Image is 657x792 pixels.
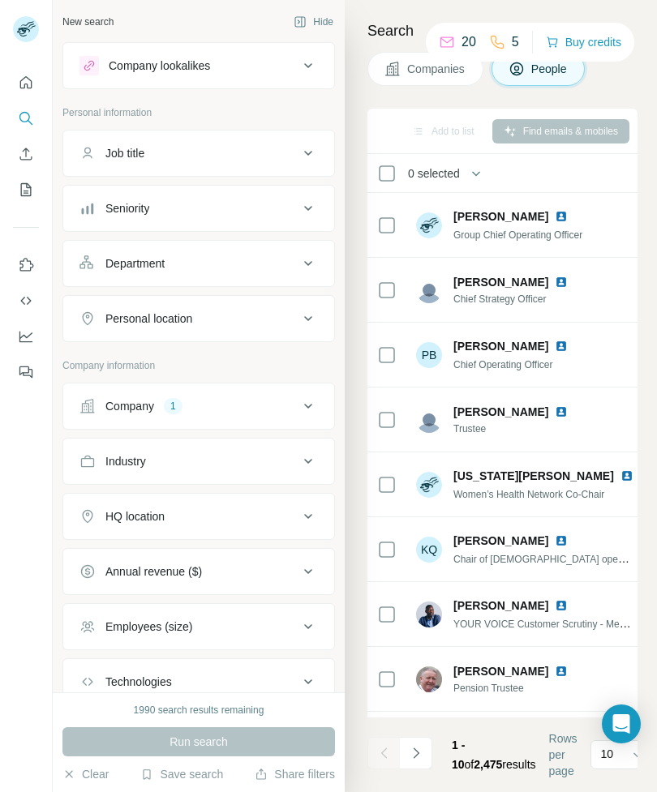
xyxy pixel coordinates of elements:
button: Company lookalikes [63,46,334,85]
img: Avatar [416,666,442,692]
button: Quick start [13,68,39,97]
h4: Search [367,19,638,42]
button: Enrich CSV [13,139,39,169]
p: 10 [601,746,614,762]
button: Company1 [63,387,334,426]
img: Avatar [416,601,442,627]
span: [PERSON_NAME] [453,663,548,679]
button: Navigate to next page [400,737,432,769]
div: Technologies [105,674,172,690]
div: Annual revenue ($) [105,563,202,580]
div: KQ [416,537,442,563]
span: of [465,758,474,771]
p: Personal information [62,105,335,120]
div: HQ location [105,508,165,524]
span: Group Chief Operating Officer [453,229,582,241]
p: 20 [462,32,476,52]
span: [PERSON_NAME] [453,274,548,290]
button: Clear [62,766,109,782]
span: 1 - 10 [452,738,465,771]
span: Women’s Health Network Co-Chair [453,489,604,500]
span: 0 selected [408,165,460,182]
div: Personal location [105,310,192,327]
span: Trustee [453,422,587,436]
img: LinkedIn logo [620,469,633,482]
span: results [452,738,536,771]
button: Share filters [255,766,335,782]
span: [PERSON_NAME] [453,597,548,614]
button: Industry [63,442,334,481]
button: HQ location [63,497,334,536]
span: 2,475 [474,758,502,771]
button: Use Surfe API [13,286,39,315]
img: LinkedIn logo [555,534,568,547]
span: [US_STATE][PERSON_NAME] [453,468,614,484]
button: Job title [63,134,334,173]
button: Employees (size) [63,607,334,646]
div: New search [62,15,114,29]
button: Department [63,244,334,283]
img: LinkedIn logo [555,665,568,678]
span: Chief Strategy Officer [453,292,587,306]
img: Avatar [416,277,442,303]
img: Avatar [416,407,442,433]
span: [PERSON_NAME] [453,338,548,354]
img: LinkedIn logo [555,599,568,612]
div: Job title [105,145,144,161]
div: 1 [164,399,182,413]
button: My lists [13,175,39,204]
span: People [531,61,569,77]
div: Seniority [105,200,149,216]
button: Hide [282,10,345,34]
div: Department [105,255,165,272]
p: Company information [62,358,335,373]
span: Pension Trustee [453,681,587,696]
span: Companies [407,61,466,77]
span: [PERSON_NAME] [453,404,548,420]
img: Avatar [416,472,442,498]
div: Company lookalikes [109,58,210,74]
div: Open Intercom Messenger [602,704,641,743]
img: LinkedIn logo [555,210,568,223]
button: Use Surfe on LinkedIn [13,250,39,280]
button: Dashboard [13,322,39,351]
button: Personal location [63,299,334,338]
div: 1990 search results remaining [134,703,264,717]
img: LinkedIn logo [555,405,568,418]
button: Save search [140,766,223,782]
div: Employees (size) [105,619,192,635]
img: LinkedIn logo [555,340,568,353]
button: Feedback [13,357,39,387]
div: PB [416,342,442,368]
div: Company [105,398,154,414]
img: Avatar [416,212,442,238]
span: Rows per page [549,730,578,779]
button: Technologies [63,662,334,701]
button: Buy credits [546,31,621,54]
span: [PERSON_NAME] [453,208,548,225]
span: Chief Operating Officer [453,359,553,370]
button: Annual revenue ($) [63,552,334,591]
button: Seniority [63,189,334,228]
img: LinkedIn logo [555,276,568,289]
p: 5 [512,32,519,52]
button: Search [13,104,39,133]
span: [PERSON_NAME] [453,533,548,549]
div: Industry [105,453,146,469]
